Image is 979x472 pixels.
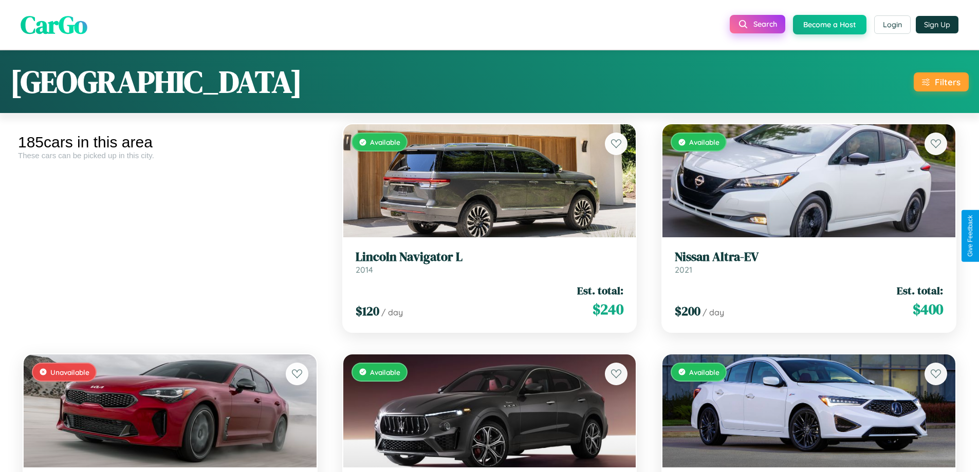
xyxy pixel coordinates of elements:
[381,307,403,317] span: / day
[356,250,624,265] h3: Lincoln Navigator L
[356,303,379,319] span: $ 120
[703,307,724,317] span: / day
[356,265,373,275] span: 2014
[593,299,623,319] span: $ 240
[370,368,400,376] span: Available
[675,303,700,319] span: $ 200
[874,15,911,34] button: Login
[916,16,958,33] button: Sign Up
[675,265,692,275] span: 2021
[10,61,302,103] h1: [GEOGRAPHIC_DATA]
[689,138,719,146] span: Available
[689,368,719,376] span: Available
[935,77,960,87] div: Filters
[793,15,866,34] button: Become a Host
[897,283,943,298] span: Est. total:
[356,250,624,275] a: Lincoln Navigator L2014
[18,134,322,151] div: 185 cars in this area
[913,299,943,319] span: $ 400
[914,72,969,91] button: Filters
[675,250,943,265] h3: Nissan Altra-EV
[753,20,777,29] span: Search
[730,15,785,33] button: Search
[675,250,943,275] a: Nissan Altra-EV2021
[577,283,623,298] span: Est. total:
[18,151,322,160] div: These cars can be picked up in this city.
[50,368,89,376] span: Unavailable
[21,8,87,42] span: CarGo
[370,138,400,146] span: Available
[967,215,974,257] div: Give Feedback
